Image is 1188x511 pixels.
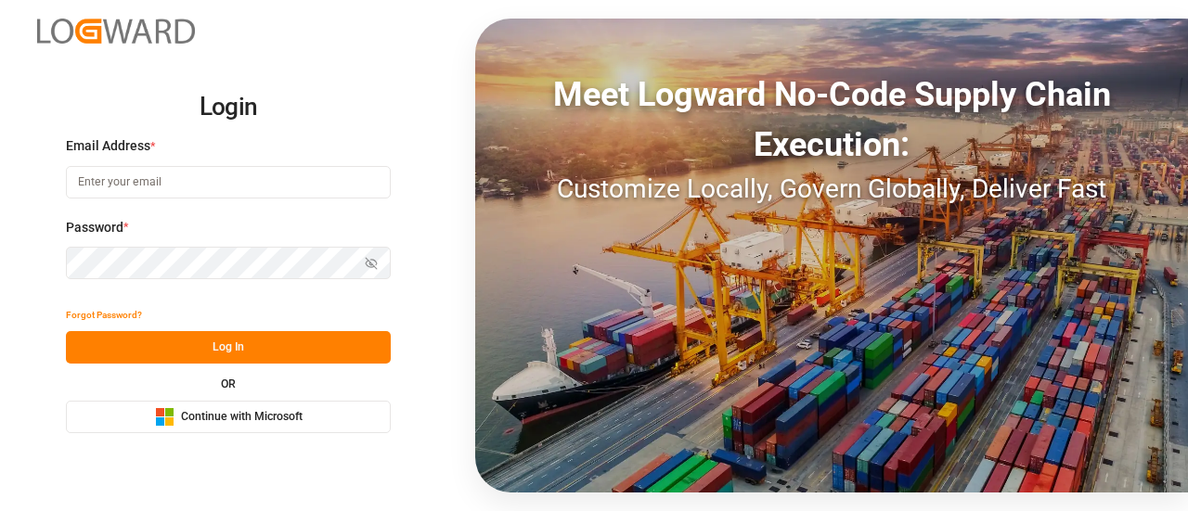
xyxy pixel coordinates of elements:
[66,218,123,237] span: Password
[181,409,303,426] span: Continue with Microsoft
[66,166,391,198] input: Enter your email
[475,170,1188,209] div: Customize Locally, Govern Globally, Deliver Fast
[221,378,236,390] small: OR
[66,401,391,433] button: Continue with Microsoft
[66,331,391,364] button: Log In
[66,299,142,331] button: Forgot Password?
[37,19,195,44] img: Logward_new_orange.png
[66,78,391,137] h2: Login
[66,136,150,156] span: Email Address
[475,70,1188,170] div: Meet Logward No-Code Supply Chain Execution:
